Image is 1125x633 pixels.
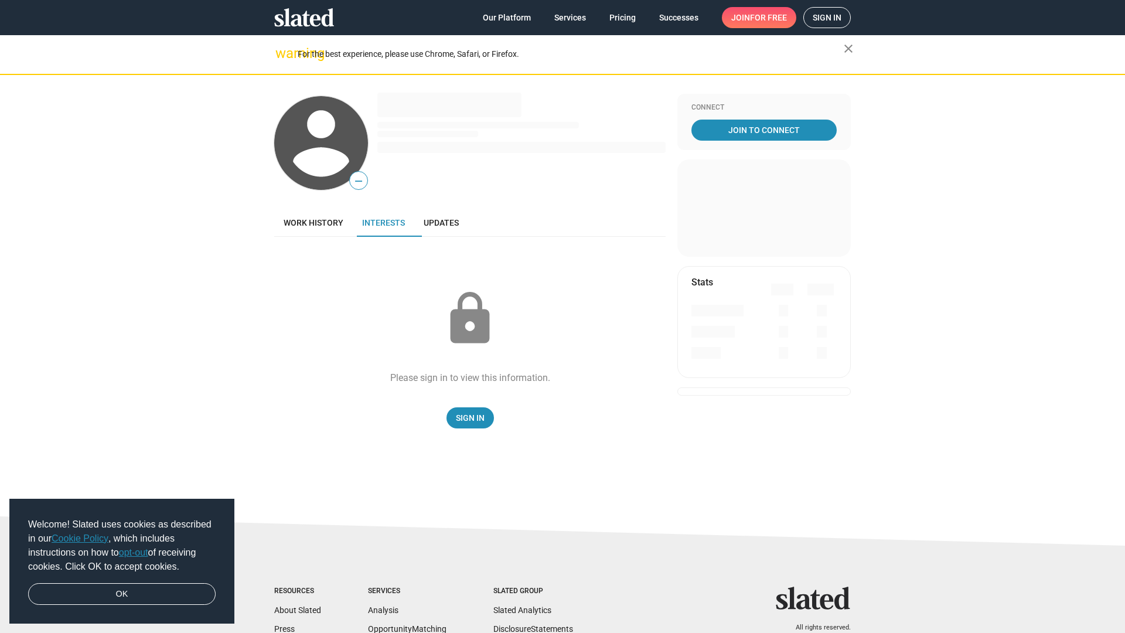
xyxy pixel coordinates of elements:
div: Connect [691,103,837,113]
a: Successes [650,7,708,28]
a: Join To Connect [691,120,837,141]
span: Work history [284,218,343,227]
span: Join To Connect [694,120,834,141]
a: Our Platform [473,7,540,28]
mat-icon: warning [275,46,289,60]
a: Sign in [803,7,851,28]
a: About Slated [274,605,321,615]
mat-card-title: Stats [691,276,713,288]
a: dismiss cookie message [28,583,216,605]
span: Successes [659,7,698,28]
mat-icon: close [841,42,855,56]
a: Updates [414,209,468,237]
span: Welcome! Slated uses cookies as described in our , which includes instructions on how to of recei... [28,518,216,574]
a: Pricing [600,7,645,28]
a: Work history [274,209,353,237]
div: Please sign in to view this information. [390,372,550,384]
div: Resources [274,587,321,596]
span: for free [750,7,787,28]
a: opt-out [119,547,148,557]
div: Slated Group [493,587,573,596]
div: For the best experience, please use Chrome, Safari, or Firefox. [298,46,844,62]
span: Sign in [813,8,841,28]
a: Joinfor free [722,7,796,28]
a: Cookie Policy [52,533,108,543]
span: Pricing [609,7,636,28]
mat-icon: lock [441,290,499,348]
a: Sign In [446,407,494,428]
a: Slated Analytics [493,605,551,615]
a: Services [545,7,595,28]
span: Services [554,7,586,28]
span: Join [731,7,787,28]
div: cookieconsent [9,499,234,624]
div: Services [368,587,446,596]
span: Updates [424,218,459,227]
a: Interests [353,209,414,237]
span: Our Platform [483,7,531,28]
span: — [350,173,367,189]
span: Interests [362,218,405,227]
span: Sign In [456,407,485,428]
a: Analysis [368,605,398,615]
